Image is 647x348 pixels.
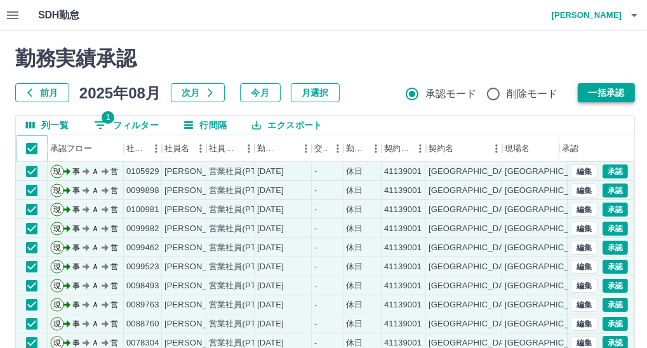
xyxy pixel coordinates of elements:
div: 承認フロー [50,135,92,162]
div: 0099523 [126,261,159,273]
button: 承認 [603,164,628,178]
div: [PERSON_NAME]代 [164,185,242,197]
text: 営 [110,205,118,214]
text: 現 [53,338,61,347]
button: 前月 [15,83,69,102]
div: [GEOGRAPHIC_DATA] [429,223,516,235]
div: 勤務区分 [346,135,366,162]
button: 承認 [603,279,628,293]
div: 承認 [562,135,578,162]
div: 現場名 [505,135,530,162]
div: 社員区分 [209,135,239,162]
text: Ａ [91,186,99,195]
div: 0099898 [126,185,159,197]
span: 1 [102,111,114,124]
div: 0099982 [126,223,159,235]
div: 営業社員(PT契約) [209,166,276,178]
div: 休日 [346,166,363,178]
div: 営業社員(PT契約) [209,261,276,273]
div: 41139001 [384,223,422,235]
text: Ａ [91,262,99,271]
button: 今月 [240,83,281,102]
button: ソート [279,140,297,157]
div: 0100981 [126,204,159,216]
text: 事 [72,224,80,233]
text: 営 [110,262,118,271]
button: 次月 [171,83,225,102]
button: 行間隔 [174,116,237,135]
div: [PERSON_NAME] [164,318,234,330]
text: 事 [72,281,80,290]
button: メニュー [147,139,166,158]
div: [PERSON_NAME] [164,261,234,273]
div: 契約名 [426,135,502,162]
text: 現 [53,186,61,195]
text: 事 [72,243,80,252]
button: 編集 [571,184,597,197]
button: 一括承認 [578,83,635,102]
button: 承認 [603,260,628,274]
div: 契約名 [429,135,453,162]
div: - [314,318,317,330]
div: - [314,242,317,254]
div: 営業社員(PT契約) [209,318,276,330]
button: 承認 [603,184,628,197]
text: 事 [72,338,80,347]
div: [GEOGRAPHIC_DATA] [429,166,516,178]
div: 0099462 [126,242,159,254]
text: 事 [72,300,80,309]
text: 営 [110,167,118,176]
button: 列選択 [16,116,79,135]
text: 現 [53,224,61,233]
button: メニュー [411,139,430,158]
div: 41139001 [384,166,422,178]
div: [GEOGRAPHIC_DATA] [429,299,516,311]
div: - [314,299,317,311]
span: 承認モード [425,86,477,102]
div: - [314,280,317,292]
text: 事 [72,167,80,176]
div: - [314,223,317,235]
button: 承認 [603,317,628,331]
div: [DATE] [257,242,284,254]
button: 編集 [571,164,597,178]
text: 現 [53,243,61,252]
button: エクスポート [242,116,332,135]
div: [PERSON_NAME] [164,299,234,311]
text: 現 [53,300,61,309]
text: 営 [110,243,118,252]
button: 承認 [603,298,628,312]
div: [DATE] [257,185,284,197]
div: 契約コード [384,135,411,162]
div: [DATE] [257,223,284,235]
text: 営 [110,300,118,309]
text: 事 [72,319,80,328]
button: 編集 [571,298,597,312]
text: Ａ [91,167,99,176]
button: メニュー [297,139,316,158]
div: 営業社員(PT契約) [209,280,276,292]
div: [DATE] [257,318,284,330]
text: Ａ [91,300,99,309]
div: 休日 [346,242,363,254]
text: Ａ [91,243,99,252]
text: 営 [110,186,118,195]
div: [PERSON_NAME] [164,204,234,216]
div: 社員区分 [206,135,255,162]
text: 営 [110,224,118,233]
div: [DATE] [257,166,284,178]
div: 交通費 [314,135,328,162]
button: メニュー [191,139,210,158]
div: 勤務日 [255,135,312,162]
text: Ａ [91,338,99,347]
div: 営業社員(PT契約) [209,204,276,216]
span: 削除モード [507,86,558,102]
div: 営業社員(PT契約) [209,242,276,254]
div: 41139001 [384,299,422,311]
div: 0105929 [126,166,159,178]
text: 営 [110,319,118,328]
div: [PERSON_NAME] [164,223,234,235]
div: 承認 [559,135,625,162]
div: 0088760 [126,318,159,330]
text: 現 [53,205,61,214]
